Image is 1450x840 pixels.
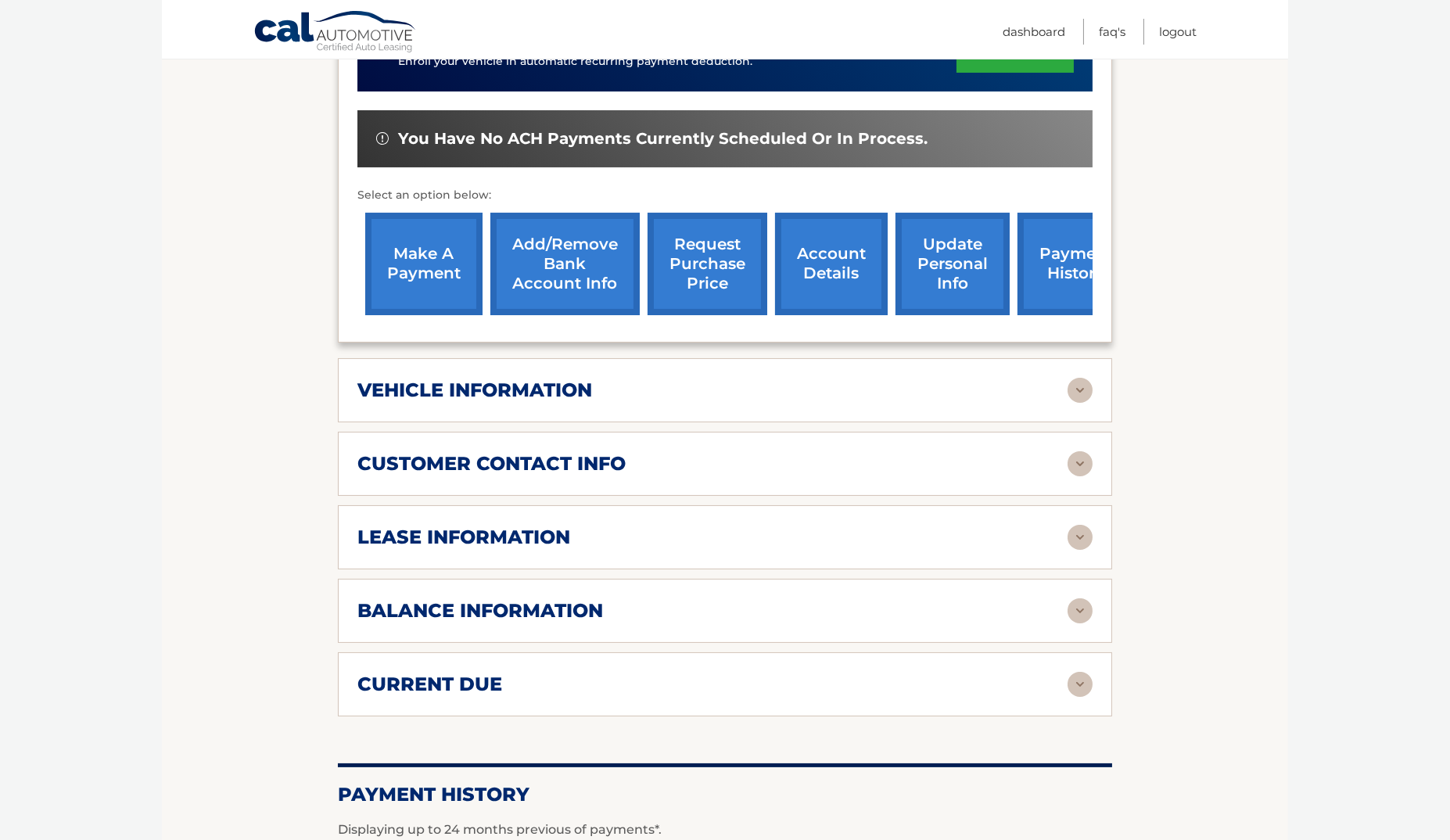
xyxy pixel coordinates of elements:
[357,673,502,696] h2: current due
[1068,598,1093,623] img: accordion-rest.svg
[1018,213,1135,315] a: payment history
[775,213,888,315] a: account details
[1068,378,1093,403] img: accordion-rest.svg
[357,379,592,402] h2: vehicle information
[357,186,1093,205] p: Select an option below:
[398,129,928,149] span: You have no ACH payments currently scheduled or in process.
[357,526,570,549] h2: lease information
[1099,19,1125,45] a: FAQ's
[895,213,1010,315] a: update personal info
[1068,672,1093,697] img: accordion-rest.svg
[398,53,956,70] p: Enroll your vehicle in automatic recurring payment deduction.
[253,10,418,56] a: Cal Automotive
[1068,525,1093,550] img: accordion-rest.svg
[357,452,626,476] h2: customer contact info
[1159,19,1197,45] a: Logout
[648,213,767,315] a: request purchase price
[376,132,389,145] img: alert-white.svg
[357,599,603,623] h2: balance information
[365,213,483,315] a: make a payment
[490,213,640,315] a: Add/Remove bank account info
[338,820,1112,839] p: Displaying up to 24 months previous of payments*.
[1003,19,1065,45] a: Dashboard
[1068,451,1093,476] img: accordion-rest.svg
[338,783,1112,806] h2: Payment History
